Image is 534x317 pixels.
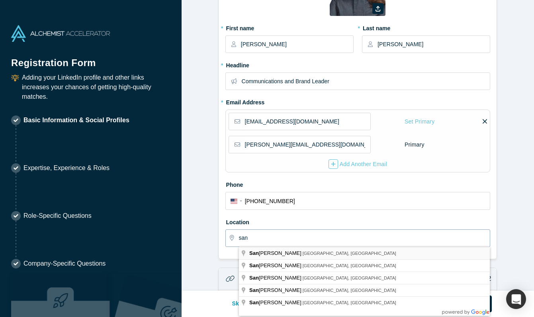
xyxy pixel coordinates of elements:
h1: Registration Form [11,47,170,70]
span: San [249,262,259,268]
span: [GEOGRAPHIC_DATA], [GEOGRAPHIC_DATA] [303,288,396,293]
p: Expertise, Experience & Roles [23,163,110,173]
label: Headline [225,59,491,70]
div: Add Another Email [329,159,387,169]
div: Set Primary [404,115,435,129]
label: Email Address [225,96,265,107]
input: Enter a location [239,230,490,247]
span: [GEOGRAPHIC_DATA], [GEOGRAPHIC_DATA] [303,300,396,305]
input: Partner, CEO [242,73,490,90]
label: Last name [362,22,490,33]
label: Location [225,215,491,227]
span: [PERSON_NAME] [249,250,303,256]
button: Skip for now [223,295,275,312]
span: San [249,299,259,305]
span: [GEOGRAPHIC_DATA], [GEOGRAPHIC_DATA] [303,251,396,256]
span: [PERSON_NAME] [249,275,303,281]
span: [PERSON_NAME] [249,299,303,305]
img: Alchemist Accelerator Logo [11,25,110,42]
span: [PERSON_NAME] [249,262,303,268]
button: Add Another Email [328,159,388,169]
span: [GEOGRAPHIC_DATA], [GEOGRAPHIC_DATA] [303,263,396,268]
p: Company-Specific Questions [23,259,106,268]
p: Role-Specific Questions [23,211,92,221]
span: San [249,250,259,256]
p: Adding your LinkedIn profile and other links increases your chances of getting high-quality matches. [22,73,170,102]
p: Basic Information & Social Profiles [23,115,129,125]
span: San [249,275,259,281]
span: [GEOGRAPHIC_DATA], [GEOGRAPHIC_DATA] [303,276,396,280]
label: First name [225,22,354,33]
label: Phone [225,178,491,189]
div: Primary [404,138,425,152]
span: San [249,287,259,293]
span: [PERSON_NAME] [249,287,303,293]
